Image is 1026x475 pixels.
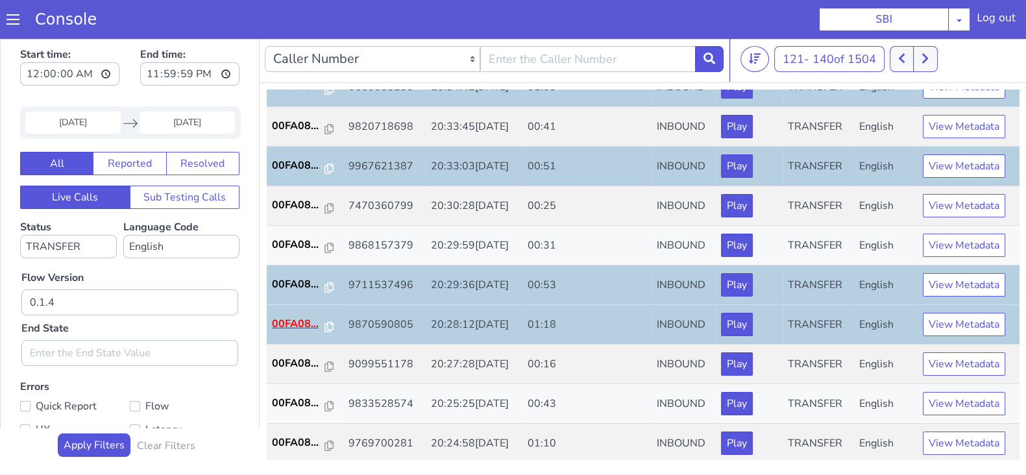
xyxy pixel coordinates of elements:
[123,199,239,223] select: Language Code
[20,199,117,223] select: Status
[783,309,853,348] td: TRANSFER
[853,269,917,309] td: English
[21,285,69,300] label: End State
[853,230,917,269] td: English
[853,309,917,348] td: English
[130,361,239,380] label: Flow
[721,396,753,419] button: Play
[343,71,426,111] td: 9820718698
[721,158,753,182] button: Play
[853,71,917,111] td: English
[522,71,651,111] td: 00:41
[272,162,338,177] a: 00FA08...
[272,399,338,415] a: 00FA08...
[721,198,753,221] button: Play
[522,309,651,348] td: 00:16
[426,111,522,151] td: 20:33:03[DATE]
[426,71,522,111] td: 20:33:45[DATE]
[137,404,195,417] h6: Clear Filters
[140,76,235,98] input: End Date
[812,16,876,31] span: 140 of 1504
[20,7,119,54] label: Start time:
[923,356,1005,380] button: View Metadata
[21,234,84,250] label: Flow Version
[140,7,239,54] label: End time:
[272,280,325,296] p: 00FA08...
[20,361,130,380] label: Quick Report
[721,356,753,380] button: Play
[522,348,651,388] td: 00:43
[652,269,716,309] td: INBOUND
[783,388,853,428] td: TRANSFER
[272,122,338,138] a: 00FA08...
[272,241,325,256] p: 00FA08...
[652,190,716,230] td: INBOUND
[272,399,325,415] p: 00FA08...
[522,111,651,151] td: 00:51
[343,151,426,190] td: 7470360799
[426,269,522,309] td: 20:28:12[DATE]
[19,10,112,29] a: Console
[783,269,853,309] td: TRANSFER
[721,277,753,300] button: Play
[853,151,917,190] td: English
[426,388,522,428] td: 20:24:58[DATE]
[272,359,338,375] a: 00FA08...
[783,190,853,230] td: TRANSFER
[25,76,121,98] input: Start Date
[272,241,338,256] a: 00FA08...
[923,317,1005,340] button: View Metadata
[522,388,651,428] td: 01:10
[652,388,716,428] td: INBOUND
[20,150,130,173] button: Live Calls
[272,82,325,98] p: 00FA08...
[272,162,325,177] p: 00FA08...
[977,10,1016,31] div: Log out
[58,398,130,421] button: Apply Filters
[923,277,1005,300] button: View Metadata
[20,184,117,223] label: Status
[166,116,239,140] button: Resolved
[853,348,917,388] td: English
[652,348,716,388] td: INBOUND
[819,8,949,31] button: SBI
[426,190,522,230] td: 20:29:59[DATE]
[774,10,885,36] button: 121- 140of 1504
[652,309,716,348] td: INBOUND
[923,119,1005,142] button: View Metadata
[272,320,325,335] p: 00FA08...
[923,237,1005,261] button: View Metadata
[783,71,853,111] td: TRANSFER
[21,304,238,330] input: Enter the End State Value
[130,385,239,403] label: Latency
[426,230,522,269] td: 20:29:36[DATE]
[343,348,426,388] td: 9833528574
[652,111,716,151] td: INBOUND
[426,151,522,190] td: 20:30:28[DATE]
[652,71,716,111] td: INBOUND
[923,396,1005,419] button: View Metadata
[272,201,325,217] p: 00FA08...
[853,111,917,151] td: English
[783,230,853,269] td: TRANSFER
[783,151,853,190] td: TRANSFER
[721,119,753,142] button: Play
[343,309,426,348] td: 9099551178
[480,10,696,36] input: Enter the Caller Number
[140,27,239,50] input: End time:
[721,317,753,340] button: Play
[343,230,426,269] td: 9711537496
[93,116,166,140] button: Reported
[272,122,325,138] p: 00FA08...
[426,309,522,348] td: 20:27:28[DATE]
[343,388,426,428] td: 9769700281
[426,348,522,388] td: 20:25:25[DATE]
[343,190,426,230] td: 9868157379
[652,151,716,190] td: INBOUND
[130,150,240,173] button: Sub Testing Calls
[853,388,917,428] td: English
[20,27,119,50] input: Start time:
[343,269,426,309] td: 9870590805
[272,82,338,98] a: 00FA08...
[272,201,338,217] a: 00FA08...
